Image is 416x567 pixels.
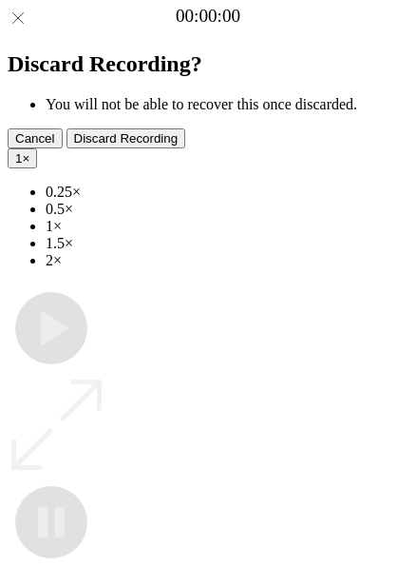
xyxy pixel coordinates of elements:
[46,252,408,269] li: 2×
[176,6,240,27] a: 00:00:00
[46,96,408,113] li: You will not be able to recover this once discarded.
[66,128,186,148] button: Discard Recording
[46,184,408,201] li: 0.25×
[46,235,408,252] li: 1.5×
[8,148,37,168] button: 1×
[8,128,63,148] button: Cancel
[46,201,408,218] li: 0.5×
[46,218,408,235] li: 1×
[15,151,22,166] span: 1
[8,51,408,77] h2: Discard Recording?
